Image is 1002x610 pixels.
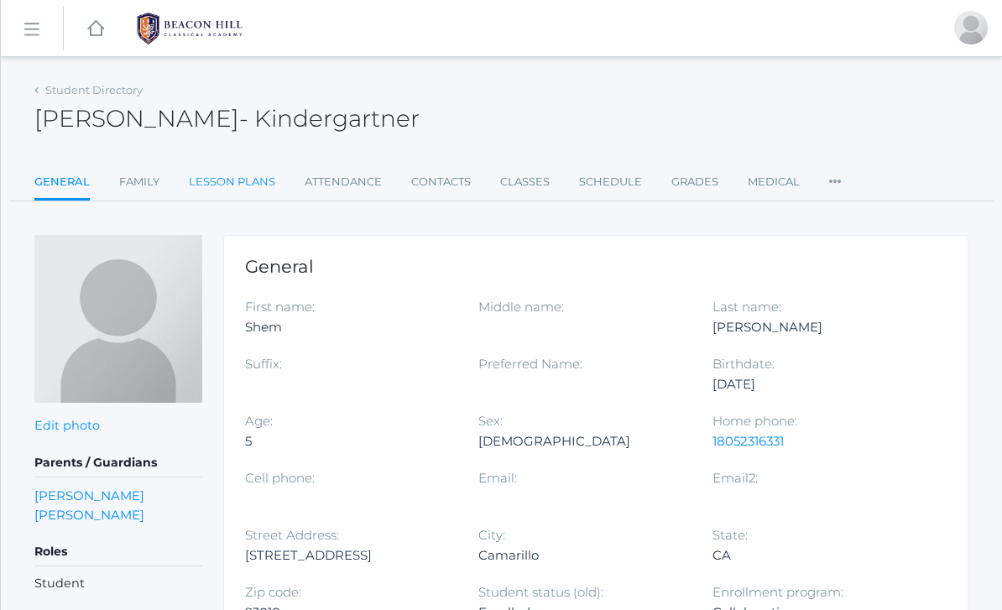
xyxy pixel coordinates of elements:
[712,433,784,449] a: 18052316331
[34,486,144,505] a: [PERSON_NAME]
[500,165,550,199] a: Classes
[478,431,686,451] div: [DEMOGRAPHIC_DATA]
[478,527,505,543] label: City:
[34,538,202,566] h5: Roles
[712,356,775,372] label: Birthdate:
[478,584,603,600] label: Student status (old):
[478,545,686,566] div: Camarillo
[245,317,453,337] div: Shem
[34,106,420,132] h2: [PERSON_NAME]
[34,418,100,433] a: Edit photo
[478,356,582,372] label: Preferred Name:
[712,527,748,543] label: State:
[245,413,273,429] label: Age:
[45,83,143,96] a: Student Directory
[712,299,781,315] label: Last name:
[245,527,339,543] label: Street Address:
[245,545,453,566] div: [STREET_ADDRESS]
[671,165,718,199] a: Grades
[305,165,382,199] a: Attendance
[245,299,315,315] label: First name:
[712,584,843,600] label: Enrollment program:
[245,431,453,451] div: 5
[245,257,947,276] h1: General
[34,165,90,201] a: General
[245,470,315,486] label: Cell phone:
[239,104,420,133] span: - Kindergartner
[119,165,159,199] a: Family
[748,165,800,199] a: Medical
[34,505,144,524] a: [PERSON_NAME]
[34,235,202,403] img: Shem Zeller
[478,413,503,429] label: Sex:
[712,317,921,337] div: [PERSON_NAME]
[245,584,301,600] label: Zip code:
[34,575,202,593] li: Student
[712,413,797,429] label: Home phone:
[712,470,758,486] label: Email2:
[712,545,921,566] div: CA
[34,449,202,477] h5: Parents / Guardians
[478,470,517,486] label: Email:
[954,11,988,44] div: Bradley Zeller
[478,299,564,315] label: Middle name:
[189,165,275,199] a: Lesson Plans
[411,165,471,199] a: Contacts
[127,8,253,50] img: 1_BHCALogos-05.png
[245,356,282,372] label: Suffix:
[712,374,921,394] div: [DATE]
[579,165,642,199] a: Schedule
